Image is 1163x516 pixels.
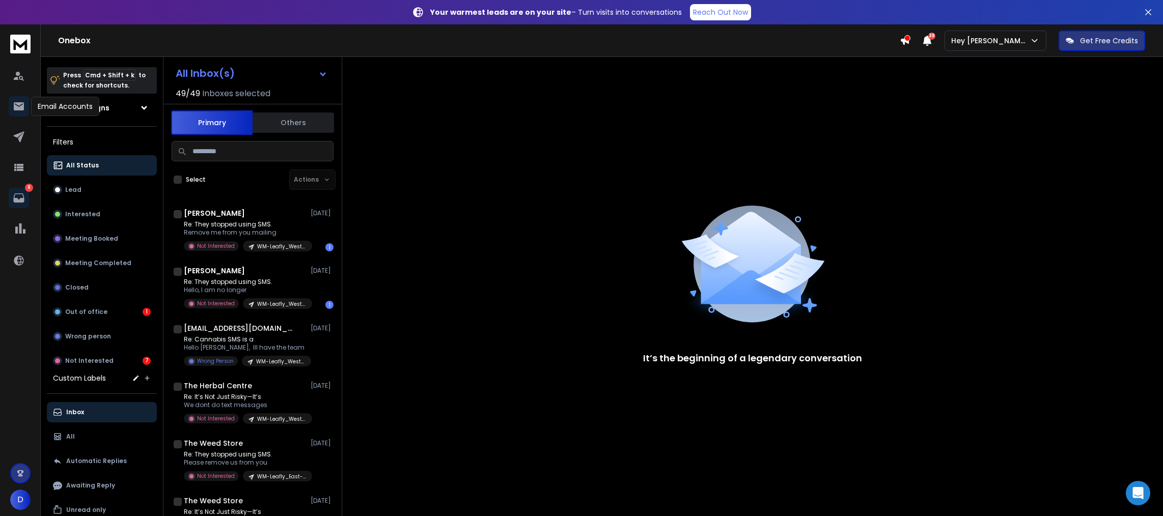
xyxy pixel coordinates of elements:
[325,301,334,309] div: 1
[10,490,31,510] button: D
[1126,481,1150,505] div: Open Intercom Messenger
[66,481,115,490] p: Awaiting Reply
[47,402,157,422] button: Inbox
[65,186,81,194] p: Lead
[25,184,33,192] p: 8
[257,243,306,250] p: WM-Leafly_West-#5-Verified_4.25(535)
[65,357,114,365] p: Not Interested
[184,438,243,448] h1: The Weed Store
[311,439,334,447] p: [DATE]
[184,458,306,467] p: Please remove us from you
[184,450,306,458] p: Re: They stopped using SMS.
[430,7,571,17] strong: Your warmest leads are on your site
[47,98,157,118] button: All Campaigns
[171,110,253,135] button: Primary
[690,4,751,20] a: Reach Out Now
[184,286,306,294] p: Hello, I am no longer
[47,426,157,447] button: All
[643,351,862,365] p: It’s the beginning of a legendary conversation
[47,228,157,249] button: Meeting Booked
[184,278,306,286] p: Re: They stopped using SMS.
[197,415,235,422] p: Not Interested
[325,243,334,251] div: 1
[66,506,106,514] p: Unread only
[47,253,157,273] button: Meeting Completed
[31,97,99,116] div: Email Accounts
[65,235,118,243] p: Meeting Booked
[197,300,235,307] p: Not Interested
[184,208,245,218] h1: [PERSON_NAME]
[65,308,107,316] p: Out of office
[47,155,157,176] button: All Status
[65,283,89,292] p: Closed
[10,35,31,53] img: logo
[197,472,235,480] p: Not Interested
[66,408,84,416] p: Inbox
[143,308,151,316] div: 1
[65,332,111,340] p: Wrong person
[66,161,99,169] p: All Status
[84,69,136,81] span: Cmd + Shift + k
[184,508,306,516] p: Re: It’s Not Just Risky—It’s
[47,475,157,496] button: Awaiting Reply
[928,33,935,40] span: 38
[184,496,243,506] h1: The Weed Store
[184,335,306,343] p: Re: Cannabis SMS is a
[47,180,157,200] button: Lead
[184,343,306,352] p: Hello [PERSON_NAME], Ill have the team
[197,357,234,365] p: Wrong Person
[143,357,151,365] div: 7
[66,457,127,465] p: Automatic Replies
[1059,31,1145,51] button: Get Free Credits
[202,88,270,100] h3: Inboxes selected
[63,70,146,91] p: Press to check for shortcuts.
[47,326,157,347] button: Wrong person
[47,277,157,298] button: Closed
[47,302,157,322] button: Out of office1
[311,497,334,505] p: [DATE]
[693,7,748,17] p: Reach Out Now
[47,204,157,224] button: Interested
[184,381,252,391] h1: The Herbal Centre
[184,220,306,228] p: Re: They stopped using SMS.
[53,373,106,383] h3: Custom Labels
[9,188,29,208] a: 8
[184,266,245,276] h1: [PERSON_NAME]
[311,267,334,275] p: [DATE]
[253,111,334,134] button: Others
[951,36,1030,46] p: Hey [PERSON_NAME]
[66,433,75,441] p: All
[58,35,900,47] h1: Onebox
[311,209,334,217] p: [DATE]
[65,259,131,267] p: Meeting Completed
[257,415,306,423] p: WM-Leafly_West-#5-Verified_4.25(535)
[1080,36,1138,46] p: Get Free Credits
[256,358,305,365] p: WM-Leafly_West-#5-Verified_4.25(535)
[257,473,306,480] p: WM-Leafly_East-#5-Verified_4.25(551)
[47,351,157,371] button: Not Interested7
[65,210,100,218] p: Interested
[257,300,306,308] p: WM-Leafly_West-#5-Verified_4.25(535)
[197,242,235,250] p: Not Interested
[184,228,306,237] p: Remove me from you mailing
[47,451,157,471] button: Automatic Replies
[184,323,296,333] h1: [EMAIL_ADDRESS][DOMAIN_NAME]
[176,68,235,78] h1: All Inbox(s)
[47,135,157,149] h3: Filters
[168,63,336,83] button: All Inbox(s)
[311,382,334,390] p: [DATE]
[176,88,200,100] span: 49 / 49
[430,7,682,17] p: – Turn visits into conversations
[184,401,306,409] p: We dont do text messages
[311,324,334,332] p: [DATE]
[184,393,306,401] p: Re: It’s Not Just Risky—It’s
[186,176,206,184] label: Select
